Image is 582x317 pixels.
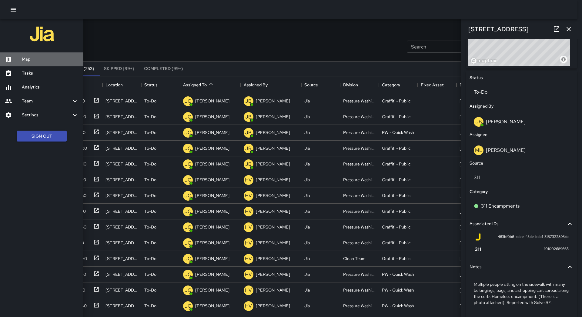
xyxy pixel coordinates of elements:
[22,98,71,105] h6: Team
[30,22,54,46] img: jia-logo
[22,56,79,63] h6: Map
[17,131,67,142] button: Sign Out
[22,84,79,91] h6: Analytics
[22,112,71,118] h6: Settings
[22,70,79,77] h6: Tasks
